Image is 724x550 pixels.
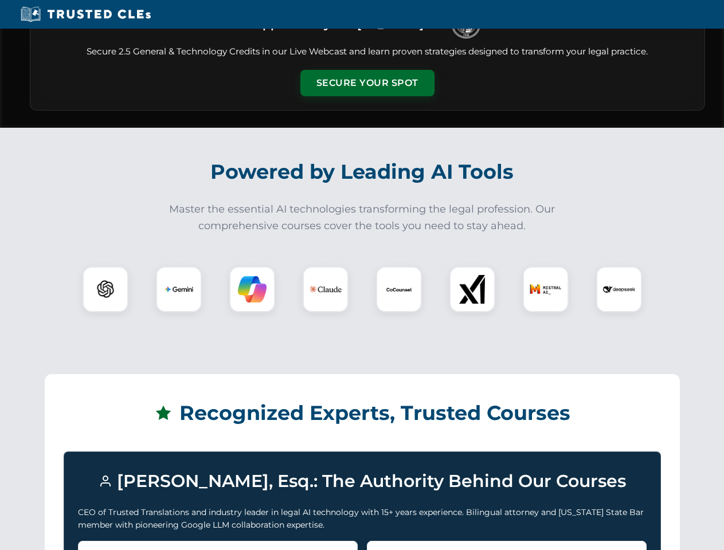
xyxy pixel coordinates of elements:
[310,273,342,305] img: Claude Logo
[64,393,661,433] h2: Recognized Experts, Trusted Courses
[17,6,154,23] img: Trusted CLEs
[44,45,691,58] p: Secure 2.5 General & Technology Credits in our Live Webcast and learn proven strategies designed ...
[78,466,647,497] h3: [PERSON_NAME], Esq.: The Authority Behind Our Courses
[45,152,680,192] h2: Powered by Leading AI Tools
[603,273,635,305] img: DeepSeek Logo
[165,275,193,304] img: Gemini Logo
[238,275,267,304] img: Copilot Logo
[376,266,422,312] div: CoCounsel
[385,275,413,304] img: CoCounsel Logo
[162,201,563,234] p: Master the essential AI technologies transforming the legal profession. Our comprehensive courses...
[303,266,349,312] div: Claude
[78,506,647,532] p: CEO of Trusted Translations and industry leader in legal AI technology with 15+ years experience....
[458,275,487,304] img: xAI Logo
[156,266,202,312] div: Gemini
[449,266,495,312] div: xAI
[89,273,122,306] img: ChatGPT Logo
[229,266,275,312] div: Copilot
[596,266,642,312] div: DeepSeek
[83,266,128,312] div: ChatGPT
[300,70,435,96] button: Secure Your Spot
[530,273,562,305] img: Mistral AI Logo
[523,266,569,312] div: Mistral AI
